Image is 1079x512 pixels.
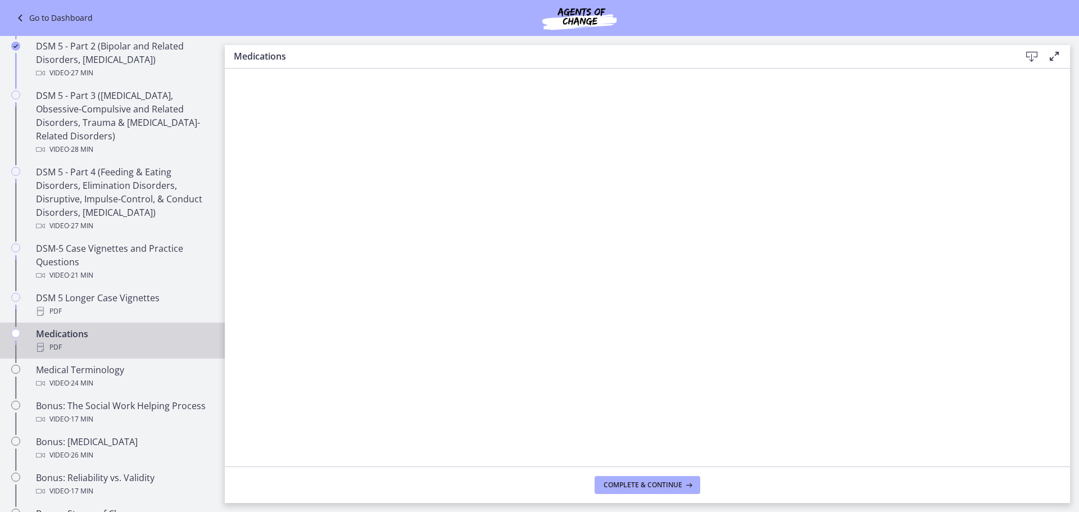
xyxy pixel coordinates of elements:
[13,11,93,25] a: Go to Dashboard
[69,413,93,426] span: · 17 min
[36,165,211,233] div: DSM 5 - Part 4 (Feeding & Eating Disorders, Elimination Disorders, Disruptive, Impulse-Control, &...
[36,413,211,426] div: Video
[69,484,93,498] span: · 17 min
[604,481,682,490] span: Complete & continue
[36,242,211,282] div: DSM-5 Case Vignettes and Practice Questions
[36,377,211,390] div: Video
[69,448,93,462] span: · 26 min
[36,66,211,80] div: Video
[234,49,1003,63] h3: Medications
[36,341,211,354] div: PDF
[36,448,211,462] div: Video
[595,476,700,494] button: Complete & continue
[11,42,20,51] i: Completed
[36,484,211,498] div: Video
[69,377,93,390] span: · 24 min
[36,327,211,354] div: Medications
[36,219,211,233] div: Video
[69,219,93,233] span: · 27 min
[36,143,211,156] div: Video
[36,39,211,80] div: DSM 5 - Part 2 (Bipolar and Related Disorders, [MEDICAL_DATA])
[36,363,211,390] div: Medical Terminology
[36,269,211,282] div: Video
[69,66,93,80] span: · 27 min
[512,4,647,31] img: Agents of Change Social Work Test Prep
[36,435,211,462] div: Bonus: [MEDICAL_DATA]
[36,89,211,156] div: DSM 5 - Part 3 ([MEDICAL_DATA], Obsessive-Compulsive and Related Disorders, Trauma & [MEDICAL_DAT...
[36,399,211,426] div: Bonus: The Social Work Helping Process
[36,471,211,498] div: Bonus: Reliability vs. Validity
[36,305,211,318] div: PDF
[69,269,93,282] span: · 21 min
[69,143,93,156] span: · 28 min
[36,291,211,318] div: DSM 5 Longer Case Vignettes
